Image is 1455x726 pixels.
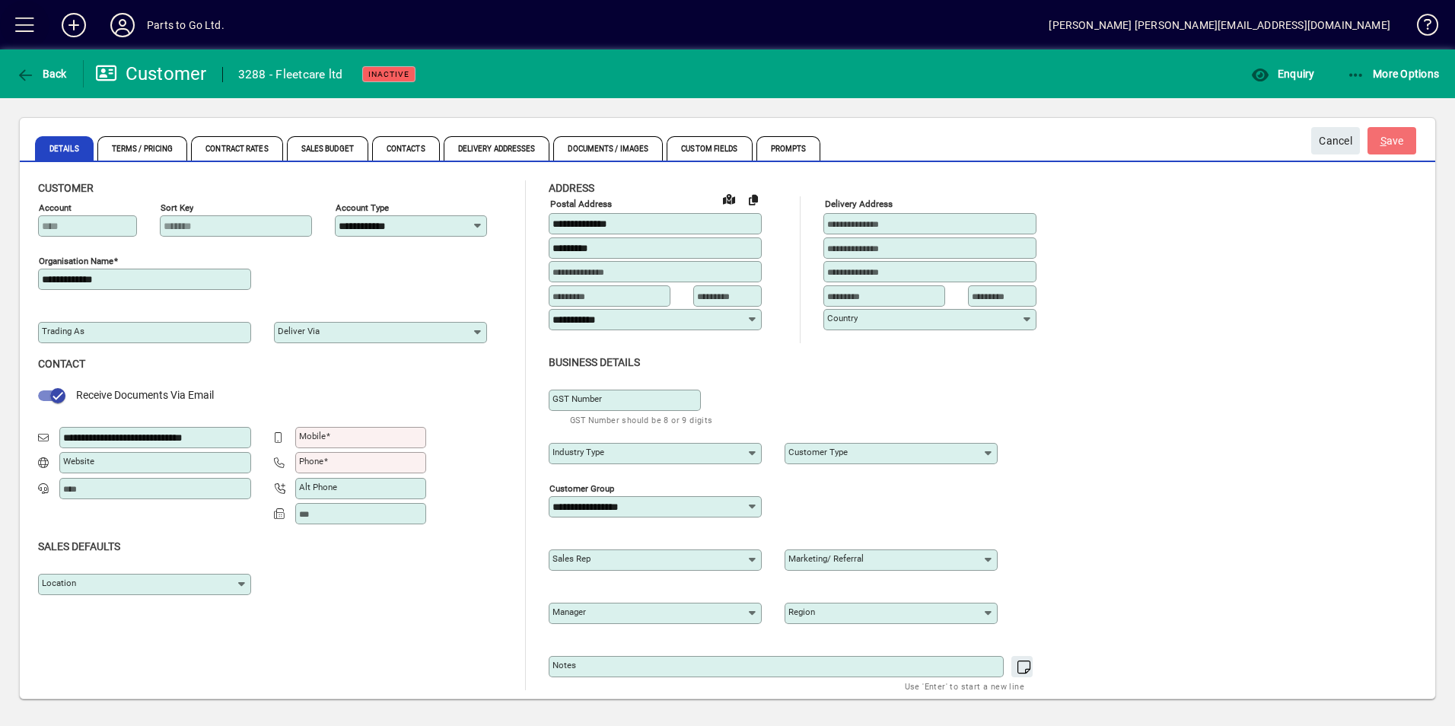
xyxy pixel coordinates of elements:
mat-label: Marketing/ Referral [788,553,864,564]
div: Parts to Go Ltd. [147,13,224,37]
span: Custom Fields [667,136,752,161]
span: Delivery Addresses [444,136,550,161]
mat-label: Industry type [552,447,604,457]
button: Add [49,11,98,39]
span: ave [1380,129,1404,154]
mat-hint: GST Number should be 8 or 9 digits [570,411,713,428]
mat-label: Region [788,607,815,617]
span: Prompts [756,136,821,161]
button: More Options [1343,60,1444,88]
mat-label: Phone [299,456,323,466]
span: Cancel [1319,129,1352,154]
span: Back [16,68,67,80]
span: Contract Rates [191,136,282,161]
mat-label: Manager [552,607,586,617]
a: Knowledge Base [1406,3,1436,53]
mat-label: Customer group [549,482,614,493]
mat-label: Website [63,456,94,466]
div: 3288 - Fleetcare ltd [238,62,343,87]
mat-label: GST Number [552,393,602,404]
span: Details [35,136,94,161]
button: Enquiry [1247,60,1318,88]
mat-label: Trading as [42,326,84,336]
mat-label: Sales rep [552,553,591,564]
span: Terms / Pricing [97,136,188,161]
a: View on map [717,186,741,211]
span: Business details [549,356,640,368]
span: Inactive [368,69,409,79]
mat-label: Organisation name [39,256,113,266]
mat-label: Mobile [299,431,326,441]
mat-label: Customer type [788,447,848,457]
mat-label: Notes [552,660,576,670]
mat-hint: Use 'Enter' to start a new line [905,677,1024,695]
mat-label: Country [827,313,858,323]
mat-label: Account Type [336,202,389,213]
mat-label: Deliver via [278,326,320,336]
span: Customer [38,182,94,194]
button: Copy to Delivery address [741,187,766,212]
div: Customer [95,62,207,86]
span: Sales defaults [38,540,120,552]
span: Enquiry [1251,68,1314,80]
span: Sales Budget [287,136,368,161]
mat-label: Location [42,578,76,588]
span: Receive Documents Via Email [76,389,214,401]
button: Back [12,60,71,88]
mat-label: Sort key [161,202,193,213]
button: Profile [98,11,147,39]
span: More Options [1347,68,1440,80]
button: Save [1367,127,1416,154]
div: [PERSON_NAME] [PERSON_NAME][EMAIL_ADDRESS][DOMAIN_NAME] [1049,13,1390,37]
mat-label: Account [39,202,72,213]
span: Contacts [372,136,440,161]
button: Cancel [1311,127,1360,154]
span: Contact [38,358,85,370]
span: Documents / Images [553,136,663,161]
span: Address [549,182,594,194]
span: S [1380,135,1387,147]
mat-label: Alt Phone [299,482,337,492]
